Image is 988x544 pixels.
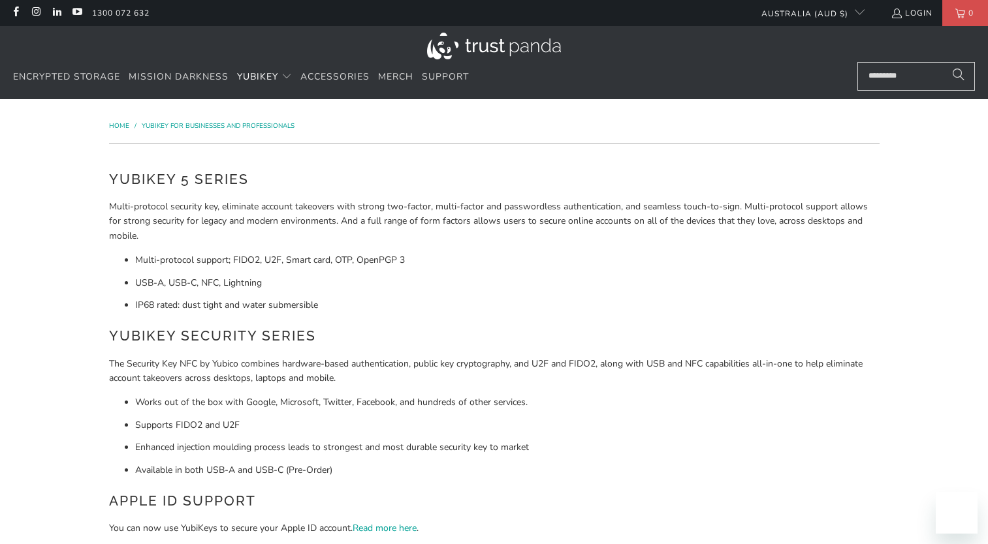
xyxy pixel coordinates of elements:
[10,8,21,18] a: Trust Panda Australia on Facebook
[378,62,413,93] a: Merch
[92,6,150,20] a: 1300 072 632
[30,8,41,18] a: Trust Panda Australia on Instagram
[135,253,880,267] li: Multi-protocol support; FIDO2, U2F, Smart card, OTP, OpenPGP 3
[135,298,880,312] li: IP68 rated: dust tight and water submersible
[13,62,120,93] a: Encrypted Storage
[353,522,417,534] a: Read more here
[109,121,131,130] a: Home
[378,70,413,83] span: Merch
[135,463,880,477] li: Available in both USB-A and USB-C (Pre-Order)
[857,62,975,91] input: Search...
[109,521,880,536] p: You can now use YubiKeys to secure your Apple ID account. .
[109,200,880,243] p: Multi-protocol security key, eliminate account takeovers with strong two-factor, multi-factor and...
[129,70,229,83] span: Mission Darkness
[109,491,880,511] h2: Apple ID Support
[237,70,278,83] span: YubiKey
[237,62,292,93] summary: YubiKey
[135,276,880,290] li: USB-A, USB-C, NFC, Lightning
[129,62,229,93] a: Mission Darkness
[109,325,880,346] h2: YubiKey Security Series
[142,121,295,130] a: YubiKey for Businesses and Professionals
[300,70,370,83] span: Accessories
[135,395,880,410] li: Works out of the box with Google, Microsoft, Twitter, Facebook, and hundreds of other services.
[936,492,978,534] iframe: Button to launch messaging window
[109,121,129,130] span: Home
[13,62,469,93] nav: Translation missing: en.navigation.header.main_nav
[135,121,136,130] span: /
[422,62,469,93] a: Support
[942,62,975,91] button: Search
[135,418,880,432] li: Supports FIDO2 and U2F
[71,8,82,18] a: Trust Panda Australia on YouTube
[109,357,880,386] p: The Security Key NFC by Yubico combines hardware-based authentication, public key cryptography, a...
[135,440,880,455] li: Enhanced injection moulding process leads to strongest and most durable security key to market
[427,33,561,59] img: Trust Panda Australia
[51,8,62,18] a: Trust Panda Australia on LinkedIn
[13,70,120,83] span: Encrypted Storage
[109,169,880,190] h2: YubiKey 5 Series
[891,6,932,20] a: Login
[422,70,469,83] span: Support
[300,62,370,93] a: Accessories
